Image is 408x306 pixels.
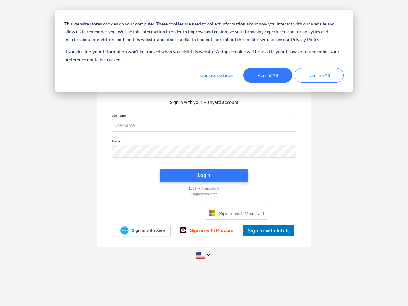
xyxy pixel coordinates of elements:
p: If you decline, your information won’t be tracked when you visit this website. A single cookie wi... [64,48,344,63]
a: Log in with magic link [108,186,300,191]
button: Accept All [243,68,292,83]
span: Sign in with Procore [190,228,233,233]
img: Microsoft logo [209,210,215,216]
a: Sign in with Xero [114,225,171,236]
p: Username [112,113,296,119]
p: Sign in with your Planyard account [112,99,296,106]
p: Password [112,139,296,145]
a: Forgot password? [108,192,300,196]
button: Login [160,169,248,182]
i: keyboard_arrow_down [205,251,212,259]
button: Decline All [295,68,344,83]
span: Sign in with Microsoft [219,211,264,216]
button: Cookies settings [192,68,241,83]
input: Username [112,119,296,132]
p: This website stores cookies on your computer. These cookies are used to collect information about... [64,20,344,44]
iframe: Sign in with Google Button [137,206,203,220]
img: Xero logo [120,226,129,235]
span: Sign in with Xero [132,228,165,233]
div: Login [198,171,210,179]
a: Sign in with Procore [176,225,237,236]
div: Cookie banner [55,10,353,92]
